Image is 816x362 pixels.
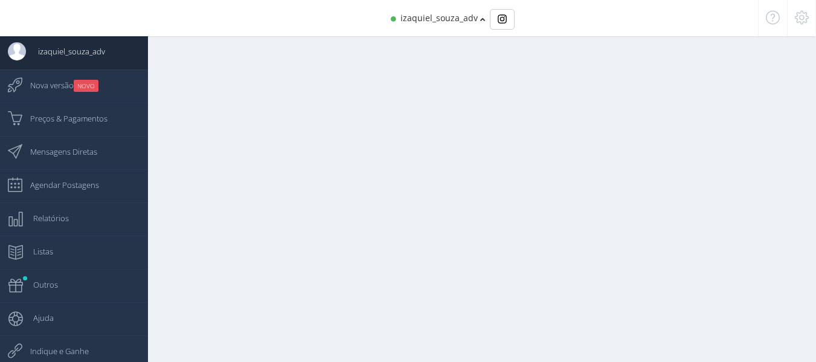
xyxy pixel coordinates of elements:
[26,36,105,66] span: izaquiel_souza_adv
[490,9,515,30] div: Basic example
[18,70,98,100] span: Nova versão
[21,270,58,300] span: Outros
[21,236,53,267] span: Listas
[21,303,54,333] span: Ajuda
[498,15,507,24] img: Instagram_simple_icon.svg
[18,137,97,167] span: Mensagens Diretas
[18,103,108,134] span: Preços & Pagamentos
[400,12,478,24] span: izaquiel_souza_adv
[74,80,98,92] small: NOVO
[21,203,69,233] span: Relatórios
[8,42,26,60] img: User Image
[18,170,99,200] span: Agendar Postagens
